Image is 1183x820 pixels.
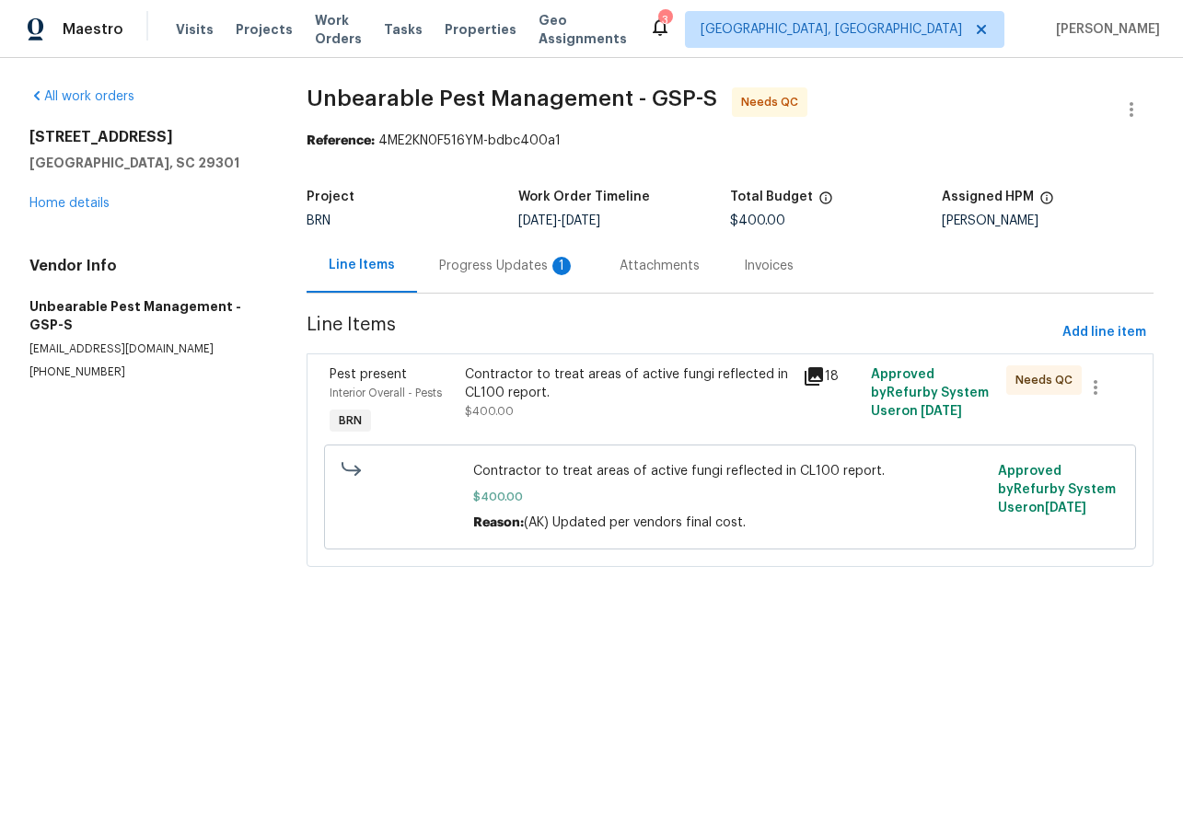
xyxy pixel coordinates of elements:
span: BRN [331,411,369,430]
span: Visits [176,20,214,39]
div: Line Items [329,256,395,274]
h5: Unbearable Pest Management - GSP-S [29,297,262,334]
span: Maestro [63,20,123,39]
div: 3 [658,11,671,29]
span: [DATE] [921,405,962,418]
span: Reason: [473,516,524,529]
h4: Vendor Info [29,257,262,275]
span: Line Items [307,316,1055,350]
span: Add line item [1062,321,1146,344]
h5: Total Budget [730,191,813,203]
p: [PHONE_NUMBER] [29,364,262,380]
span: [DATE] [1045,502,1086,514]
b: Reference: [307,134,375,147]
span: $400.00 [473,488,988,506]
span: Unbearable Pest Management - GSP-S [307,87,717,110]
span: [DATE] [562,214,600,227]
div: [PERSON_NAME] [942,214,1154,227]
span: (AK) Updated per vendors final cost. [524,516,746,529]
span: Tasks [384,23,423,36]
div: 4ME2KN0F516YM-bdbc400a1 [307,132,1154,150]
span: [GEOGRAPHIC_DATA], [GEOGRAPHIC_DATA] [701,20,962,39]
h5: Assigned HPM [942,191,1034,203]
div: Contractor to treat areas of active fungi reflected in CL100 report. [465,365,793,402]
span: Needs QC [1015,371,1080,389]
span: Contractor to treat areas of active fungi reflected in CL100 report. [473,462,988,480]
p: [EMAIL_ADDRESS][DOMAIN_NAME] [29,341,262,357]
a: All work orders [29,90,134,103]
span: Approved by Refurby System User on [998,465,1116,514]
span: $400.00 [465,406,514,417]
span: The total cost of line items that have been proposed by Opendoor. This sum includes line items th... [818,191,833,214]
div: 1 [552,257,571,275]
div: Invoices [744,257,794,275]
div: Attachments [620,257,700,275]
div: 18 [803,365,860,387]
a: Home details [29,197,110,210]
span: BRN [307,214,331,227]
span: Work Orders [315,11,362,48]
span: Needs QC [741,93,806,111]
span: Geo Assignments [539,11,627,48]
h5: Project [307,191,354,203]
div: Progress Updates [439,257,575,275]
span: Projects [236,20,293,39]
span: [PERSON_NAME] [1049,20,1160,39]
span: Approved by Refurby System User on [871,368,989,418]
span: Interior Overall - Pests [330,387,442,398]
span: The hpm assigned to this work order. [1039,191,1054,214]
span: - [518,214,600,227]
h5: Work Order Timeline [518,191,650,203]
h5: [GEOGRAPHIC_DATA], SC 29301 [29,154,262,172]
span: Properties [445,20,516,39]
span: [DATE] [518,214,557,227]
button: Add line item [1055,316,1154,350]
h2: [STREET_ADDRESS] [29,128,262,146]
span: Pest present [330,368,407,381]
span: $400.00 [730,214,785,227]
